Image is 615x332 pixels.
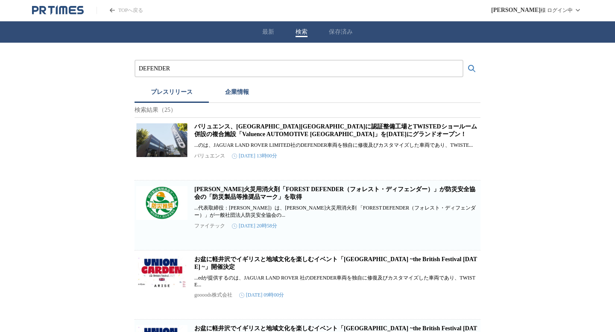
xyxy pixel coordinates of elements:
button: 検索 [296,28,307,36]
span: [PERSON_NAME] [491,7,541,14]
p: バリュエンス [194,152,225,160]
p: 検索結果（25） [135,103,480,118]
p: ファイテック [194,222,225,230]
time: [DATE] 09時00分 [239,291,284,299]
button: 最新 [262,28,274,36]
p: ...代表取締役：[PERSON_NAME]）は、[PERSON_NAME]火災用消火剤 「FOREST DEFENDER（フォレスト・ディフェンダー）」が一般社団法人防災安全協会の... [194,204,479,219]
a: バリュエンス、[GEOGRAPHIC_DATA][GEOGRAPHIC_DATA]に認証整備工場とTWISTEDショールーム併設の複合施設「Valuence AUTOMOTIVE [GEOGRA... [194,123,477,137]
input: プレスリリースおよび企業を検索する [139,64,459,73]
time: [DATE] 20時58分 [232,222,277,230]
a: PR TIMESのトップページはこちら [97,7,143,14]
p: goooods株式会社 [194,291,232,299]
time: [DATE] 13時00分 [232,152,277,160]
button: 保存済み [329,28,353,36]
p: ...のは、JAGUAR LAND ROVER LIMITED社のDEFENDER車両を独自に修復及びカスタマイズした車両であり、TWISTE... [194,142,479,149]
p: ...edが提供するのは、JAGUAR LAND ROVER 社のDEFENDER車両を独自に修復及びカスタマイズした車両であり、TWISTE... [194,274,479,288]
img: 林野火災用消火剤「FOREST DEFENDER（フォレスト・ディフェンダー）」が防災安全協会の「防災製品等推奨品マーク」を取得 [136,186,187,220]
a: お盆に軽井沢でイギリスと地域文化を楽しむイベント「[GEOGRAPHIC_DATA] ~the British Festival [DATE] ~」開催決定 [194,256,477,270]
img: バリュエンス、神奈川県横浜市に認証整備工場とTWISTEDショールーム併設の複合施設「Valuence AUTOMOTIVE YOKOHAMA」を9月10日にグランドオープン！ [136,123,187,157]
a: PR TIMESのトップページはこちら [32,5,84,15]
button: 企業情報 [209,84,265,103]
button: プレスリリース [135,84,209,103]
img: お盆に軽井沢でイギリスと地域文化を楽しむイベント「UNION GARDEN ~the British Festival 2025 ~」開催決定 [136,256,187,290]
a: [PERSON_NAME]火災用消火剤「FOREST DEFENDER（フォレスト・ディフェンダー）」が防災安全協会の「防災製品等推奨品マーク」を取得 [194,186,475,200]
button: 検索する [463,60,480,77]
